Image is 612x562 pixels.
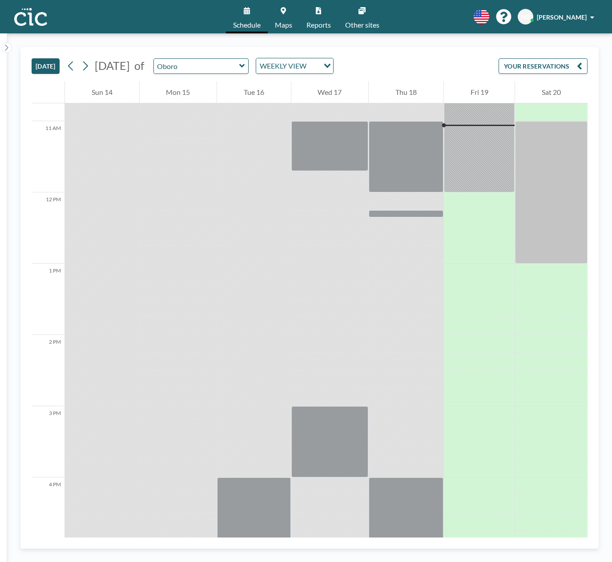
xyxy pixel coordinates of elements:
[258,60,308,72] span: WEEKLY VIEW
[14,8,47,26] img: organization-logo
[140,81,217,103] div: Mon 15
[32,121,64,192] div: 11 AM
[95,59,130,72] span: [DATE]
[32,335,64,406] div: 2 PM
[32,406,64,477] div: 3 PM
[306,21,331,29] span: Reports
[233,21,261,29] span: Schedule
[275,21,292,29] span: Maps
[217,81,291,103] div: Tue 16
[444,81,515,103] div: Fri 19
[309,60,318,72] input: Search for option
[369,81,443,103] div: Thu 18
[65,81,139,103] div: Sun 14
[515,81,588,103] div: Sat 20
[521,13,530,21] span: NS
[291,81,369,103] div: Wed 17
[32,58,60,74] button: [DATE]
[256,58,333,73] div: Search for option
[134,59,144,73] span: of
[345,21,379,29] span: Other sites
[32,477,64,549] div: 4 PM
[32,192,64,264] div: 12 PM
[32,264,64,335] div: 1 PM
[499,58,588,74] button: YOUR RESERVATIONS
[154,59,239,73] input: Oboro
[537,13,587,21] span: [PERSON_NAME]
